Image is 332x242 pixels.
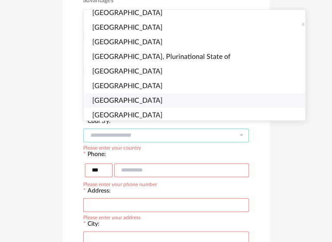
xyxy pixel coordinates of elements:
span: [GEOGRAPHIC_DATA] [92,24,163,31]
div: Please enter your address [83,213,141,220]
span: [GEOGRAPHIC_DATA], Plurinational State of [92,53,231,60]
label: Country: [83,118,111,126]
div: Please enter your phone number [83,180,157,187]
span: [GEOGRAPHIC_DATA] [92,83,163,89]
div: Please enter your country [83,144,141,150]
span: [GEOGRAPHIC_DATA] [92,39,163,46]
span: [GEOGRAPHIC_DATA] [92,9,163,16]
span: [GEOGRAPHIC_DATA] [92,112,163,119]
label: Address: [83,188,111,196]
span: [GEOGRAPHIC_DATA] [92,68,163,75]
label: City: [83,221,100,229]
span: [GEOGRAPHIC_DATA] [92,97,163,104]
label: Phone: [83,151,106,159]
